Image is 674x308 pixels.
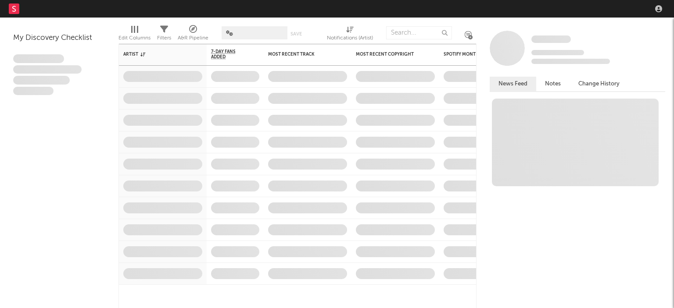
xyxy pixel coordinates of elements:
[490,77,536,91] button: News Feed
[13,87,54,96] span: Aliquam viverra
[444,52,509,57] div: Spotify Monthly Listeners
[531,35,571,43] span: Some Artist
[123,52,189,57] div: Artist
[327,22,373,47] div: Notifications (Artist)
[536,77,570,91] button: Notes
[178,22,208,47] div: A&R Pipeline
[531,35,571,44] a: Some Artist
[157,33,171,43] div: Filters
[13,33,105,43] div: My Discovery Checklist
[268,52,334,57] div: Most Recent Track
[531,59,610,64] span: 0 fans last week
[13,54,64,63] span: Lorem ipsum dolor
[157,22,171,47] div: Filters
[118,22,151,47] div: Edit Columns
[13,65,82,74] span: Integer aliquet in purus et
[386,26,452,39] input: Search...
[570,77,628,91] button: Change History
[211,49,246,60] span: 7-Day Fans Added
[531,50,584,55] span: Tracking Since: [DATE]
[118,33,151,43] div: Edit Columns
[290,32,302,36] button: Save
[356,52,422,57] div: Most Recent Copyright
[13,76,70,85] span: Praesent ac interdum
[327,33,373,43] div: Notifications (Artist)
[178,33,208,43] div: A&R Pipeline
